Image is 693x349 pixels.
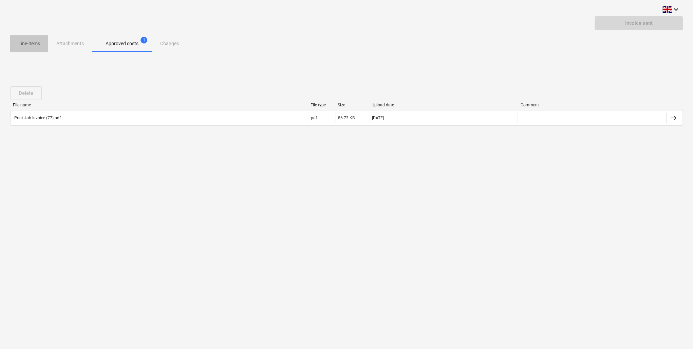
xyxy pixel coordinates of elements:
[141,37,147,43] span: 1
[13,116,61,120] div: Print Job Invoice (77).pdf
[311,116,317,120] div: pdf
[106,40,138,47] p: Approved costs
[672,5,680,14] i: keyboard_arrow_down
[18,40,40,47] p: Line-items
[338,116,355,120] div: 86.73 KB
[338,103,366,107] div: Size
[521,116,522,120] div: -
[521,103,664,107] div: Comment
[13,103,305,107] div: File name
[372,103,515,107] div: Upload date
[372,116,384,120] div: [DATE]
[311,103,332,107] div: File type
